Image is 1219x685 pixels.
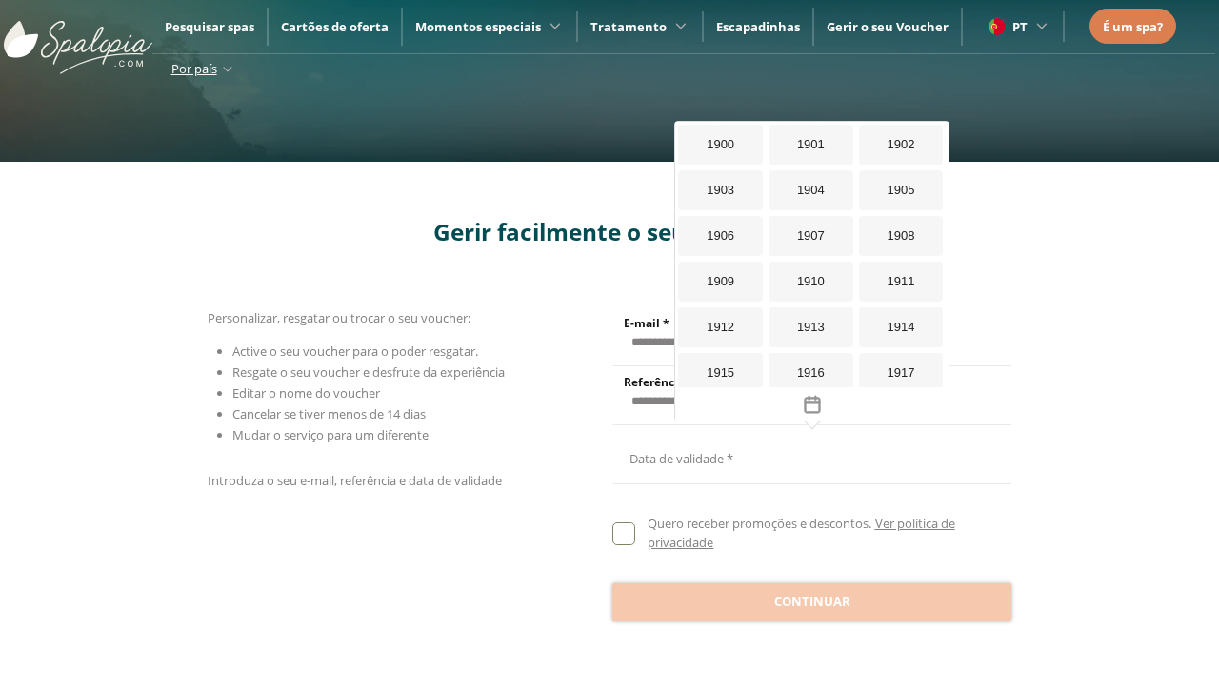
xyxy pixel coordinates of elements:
span: É um spa? [1103,18,1163,35]
div: 1900 [678,125,763,165]
span: Resgate o seu voucher e desfrute da experiência [232,363,505,381]
a: Cartões de oferta [281,18,389,35]
div: 1909 [678,262,763,302]
span: Quero receber promoções e descontos. [648,515,871,532]
a: Ver política de privacidade [648,515,954,551]
div: 1916 [769,353,853,393]
div: 1912 [678,307,763,347]
span: Por país [171,60,217,77]
div: 1901 [769,125,853,165]
div: 1906 [678,216,763,256]
div: 1904 [769,170,853,210]
span: Introduza o seu e-mail, referência e data de validade [208,472,502,489]
div: 1915 [678,353,763,393]
span: Personalizar, resgatar ou trocar o seu voucher: [208,309,470,326]
div: 1911 [859,262,944,302]
div: 1905 [859,170,944,210]
a: Escapadinhas [716,18,800,35]
span: Editar o nome do voucher [232,384,380,401]
div: 1917 [859,353,944,393]
div: 1902 [859,125,944,165]
button: Continuar [612,583,1011,621]
a: É um spa? [1103,16,1163,37]
a: Gerir o seu Voucher [827,18,949,35]
span: Continuar [774,593,850,612]
span: Gerir facilmente o seu voucher [433,216,787,247]
button: Toggle overlay [675,387,949,421]
span: Mudar o serviço para um diferente [232,426,429,443]
span: Active o seu voucher para o poder resgatar. [232,342,478,360]
div: 1908 [859,216,944,256]
a: Pesquisar spas [165,18,254,35]
div: 1907 [769,216,853,256]
div: 1914 [859,307,944,347]
img: ImgLogoSpalopia.BvClDcEz.svg [4,2,152,74]
div: 1903 [678,170,763,210]
div: 1913 [769,307,853,347]
div: 1910 [769,262,853,302]
span: Cancelar se tiver menos de 14 dias [232,405,426,422]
